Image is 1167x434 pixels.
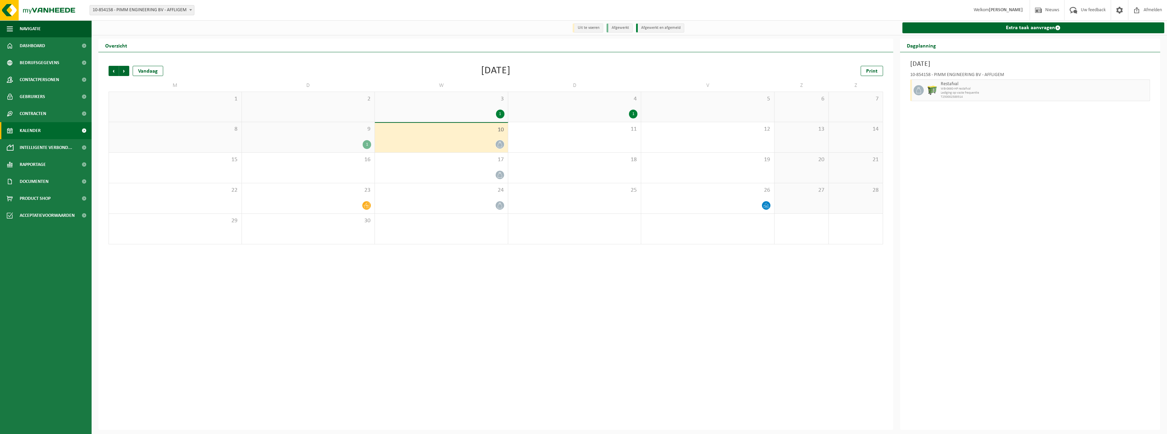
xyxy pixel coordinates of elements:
[109,79,242,92] td: M
[245,217,371,225] span: 30
[573,23,603,33] li: Uit te voeren
[375,79,508,92] td: W
[245,126,371,133] span: 9
[861,66,883,76] a: Print
[20,88,45,105] span: Gebruikers
[832,126,879,133] span: 14
[245,95,371,103] span: 2
[778,187,825,194] span: 27
[20,139,72,156] span: Intelligente verbond...
[245,156,371,164] span: 16
[902,22,1165,33] a: Extra taak aanvragen
[20,105,46,122] span: Contracten
[378,187,504,194] span: 24
[645,95,771,103] span: 5
[900,39,943,52] h2: Dagplanning
[645,156,771,164] span: 19
[112,187,238,194] span: 22
[112,156,238,164] span: 15
[829,79,883,92] td: Z
[20,37,45,54] span: Dashboard
[245,187,371,194] span: 23
[20,20,41,37] span: Navigatie
[109,66,119,76] span: Vorige
[774,79,829,92] td: Z
[242,79,375,92] td: D
[112,217,238,225] span: 29
[778,156,825,164] span: 20
[629,110,637,118] div: 1
[496,110,504,118] div: 1
[636,23,684,33] li: Afgewerkt en afgemeld
[778,126,825,133] span: 13
[832,187,879,194] span: 28
[112,95,238,103] span: 1
[481,66,511,76] div: [DATE]
[20,173,49,190] span: Documenten
[941,81,1148,87] span: Restafval
[119,66,129,76] span: Volgende
[20,156,46,173] span: Rapportage
[927,85,937,95] img: WB-0660-HPE-GN-51
[512,156,638,164] span: 18
[645,126,771,133] span: 12
[989,7,1023,13] strong: [PERSON_NAME]
[378,95,504,103] span: 3
[832,156,879,164] span: 21
[941,91,1148,95] span: Lediging op vaste frequentie
[941,87,1148,91] span: WB-0660-HP restafval
[910,59,1150,69] h3: [DATE]
[512,187,638,194] span: 25
[20,190,51,207] span: Product Shop
[20,122,41,139] span: Kalender
[941,95,1148,99] span: T250002589314
[778,95,825,103] span: 6
[90,5,194,15] span: 10-854158 - PIMM ENGINEERING BV - AFFLIGEM
[910,73,1150,79] div: 10-854158 - PIMM ENGINEERING BV - AFFLIGEM
[512,126,638,133] span: 11
[98,39,134,52] h2: Overzicht
[20,71,59,88] span: Contactpersonen
[607,23,633,33] li: Afgewerkt
[645,187,771,194] span: 26
[508,79,642,92] td: D
[378,126,504,134] span: 10
[363,140,371,149] div: 1
[133,66,163,76] div: Vandaag
[866,69,878,74] span: Print
[832,95,879,103] span: 7
[512,95,638,103] span: 4
[641,79,774,92] td: V
[112,126,238,133] span: 8
[20,207,75,224] span: Acceptatievoorwaarden
[378,156,504,164] span: 17
[20,54,59,71] span: Bedrijfsgegevens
